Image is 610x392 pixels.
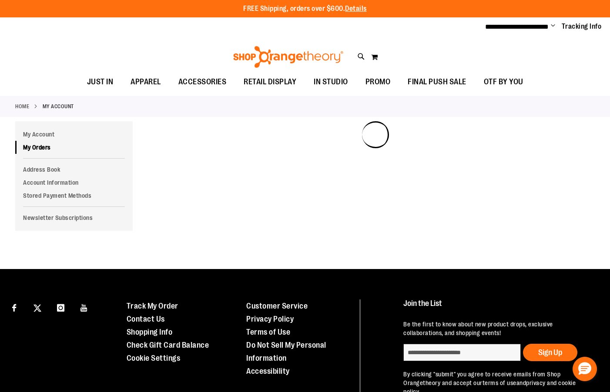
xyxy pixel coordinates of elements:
[122,72,170,92] a: APPAREL
[127,341,209,349] a: Check Gift Card Balance
[357,72,399,92] a: PROMO
[127,315,165,323] a: Contact Us
[365,72,391,92] span: PROMO
[403,299,593,316] h4: Join the List
[243,4,367,14] p: FREE Shipping, orders over $600.
[34,304,41,312] img: Twitter
[475,72,532,92] a: OTF BY YOU
[345,5,367,13] a: Details
[127,302,178,310] a: Track My Order
[573,357,597,381] button: Hello, have a question? Let’s chat.
[127,328,173,336] a: Shopping Info
[87,72,114,92] span: JUST IN
[246,367,290,375] a: Accessibility
[53,299,68,315] a: Visit our Instagram page
[246,302,308,310] a: Customer Service
[30,299,45,315] a: Visit our X page
[43,103,74,110] strong: My Account
[170,72,235,92] a: ACCESSORIES
[127,354,181,362] a: Cookie Settings
[235,72,305,92] a: RETAIL DISPLAY
[314,72,348,92] span: IN STUDIO
[77,299,92,315] a: Visit our Youtube page
[246,328,290,336] a: Terms of Use
[232,46,345,68] img: Shop Orangetheory
[244,72,296,92] span: RETAIL DISPLAY
[131,72,161,92] span: APPAREL
[15,189,133,202] a: Stored Payment Methods
[305,72,357,92] a: IN STUDIO
[538,348,562,357] span: Sign Up
[246,341,326,362] a: Do Not Sell My Personal Information
[15,128,133,141] a: My Account
[15,176,133,189] a: Account Information
[403,344,521,361] input: enter email
[484,72,523,92] span: OTF BY YOU
[408,72,466,92] span: FINAL PUSH SALE
[562,22,602,31] a: Tracking Info
[403,320,593,337] p: Be the first to know about new product drops, exclusive collaborations, and shopping events!
[551,22,555,31] button: Account menu
[178,72,227,92] span: ACCESSORIES
[15,163,133,176] a: Address Book
[15,103,29,110] a: Home
[246,315,294,323] a: Privacy Policy
[78,72,122,92] a: JUST IN
[15,211,133,224] a: Newsletter Subscriptions
[7,299,22,315] a: Visit our Facebook page
[399,72,475,92] a: FINAL PUSH SALE
[483,379,516,386] a: terms of use
[523,344,577,361] button: Sign Up
[15,141,133,154] a: My Orders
